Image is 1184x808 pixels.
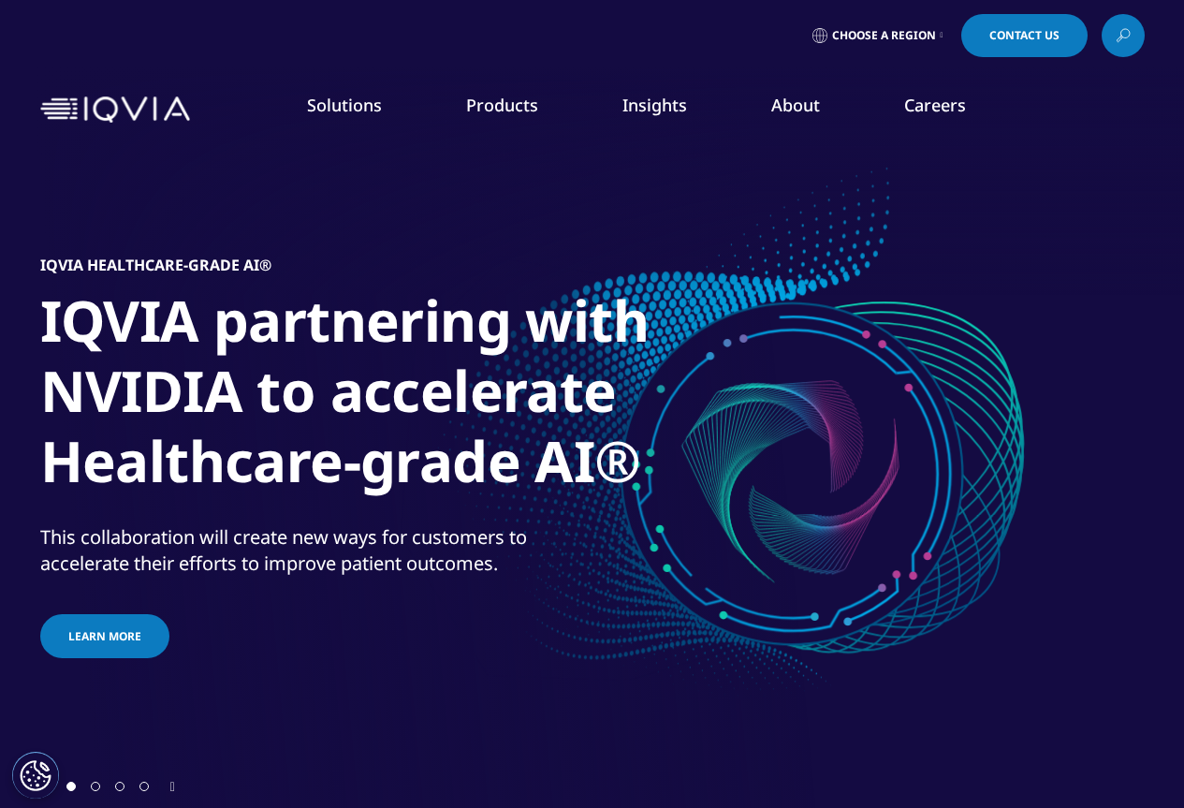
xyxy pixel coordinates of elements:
[40,96,190,124] img: IQVIA Healthcare Information Technology and Pharma Clinical Research Company
[466,94,538,116] a: Products
[197,66,1145,154] nav: Primary
[91,782,100,791] span: Go to slide 2
[170,777,175,795] div: Next slide
[832,28,936,43] span: Choose a Region
[622,94,687,116] a: Insights
[68,628,141,644] span: Learn more
[115,782,124,791] span: Go to slide 3
[40,614,169,658] a: Learn more
[139,782,149,791] span: Go to slide 4
[307,94,382,116] a: Solutions
[66,782,76,791] span: Go to slide 1
[40,286,742,507] h1: IQVIA partnering with NVIDIA to accelerate Healthcare-grade AI®
[961,14,1088,57] a: Contact Us
[989,30,1060,41] span: Contact Us
[40,140,1145,777] div: 1 / 4
[40,524,588,577] div: This collaboration will create new ways for customers to accelerate their efforts to improve pati...
[40,256,271,274] h5: IQVIA Healthcare-grade AI®
[771,94,820,116] a: About
[12,752,59,799] button: Configuración de cookies
[904,94,966,116] a: Careers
